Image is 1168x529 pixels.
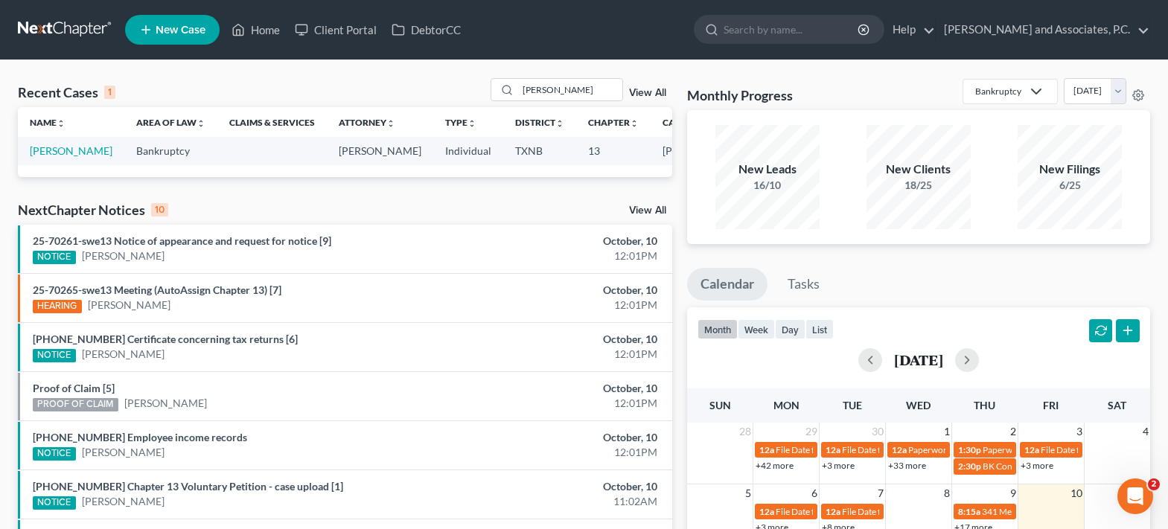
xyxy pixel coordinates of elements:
[983,461,1130,472] span: BK Consult for [PERSON_NAME], Van
[1021,460,1053,471] a: +3 more
[822,460,855,471] a: +3 more
[82,347,165,362] a: [PERSON_NAME]
[82,494,165,509] a: [PERSON_NAME]
[151,203,168,217] div: 10
[459,332,657,347] div: October, 10
[339,117,395,128] a: Attorneyunfold_more
[936,16,1149,43] a: [PERSON_NAME] and Associates, P.C.
[1108,399,1126,411] span: Sat
[842,444,1040,455] span: File Date for [PERSON_NAME] & [PERSON_NAME]
[629,205,666,216] a: View All
[1018,161,1122,178] div: New Filings
[958,461,981,472] span: 2:30p
[1009,484,1018,502] span: 9
[459,249,657,263] div: 12:01PM
[33,349,76,362] div: NOTICE
[709,399,731,411] span: Sun
[773,399,800,411] span: Mon
[738,423,753,440] span: 28
[18,201,168,219] div: NextChapter Notices
[894,352,943,368] h2: [DATE]
[826,506,840,517] span: 12a
[867,161,971,178] div: New Clients
[124,396,207,411] a: [PERSON_NAME]
[57,119,66,128] i: unfold_more
[663,117,710,128] a: Case Nounfold_more
[744,484,753,502] span: 5
[459,479,657,494] div: October, 10
[217,107,327,137] th: Claims & Services
[805,319,834,339] button: list
[1041,444,1160,455] span: File Date for [PERSON_NAME]
[459,430,657,445] div: October, 10
[459,381,657,396] div: October, 10
[33,234,331,247] a: 25-70261-swe13 Notice of appearance and request for notice [9]
[433,137,503,164] td: Individual
[503,137,576,164] td: TXNB
[33,333,298,345] a: [PHONE_NUMBER] Certificate concerning tax returns [6]
[33,447,76,461] div: NOTICE
[876,484,885,502] span: 7
[775,319,805,339] button: day
[459,494,657,509] div: 11:02AM
[759,444,774,455] span: 12a
[942,423,951,440] span: 1
[1075,423,1084,440] span: 3
[804,423,819,440] span: 29
[384,16,468,43] a: DebtorCC
[958,444,981,455] span: 1:30p
[459,396,657,411] div: 12:01PM
[885,16,935,43] a: Help
[982,506,1116,517] span: 341 Meeting for [PERSON_NAME]
[82,249,165,263] a: [PERSON_NAME]
[33,300,82,313] div: HEARING
[1069,484,1084,502] span: 10
[774,268,833,301] a: Tasks
[942,484,951,502] span: 8
[867,178,971,193] div: 18/25
[651,137,767,164] td: [PHONE_NUMBER]
[555,119,564,128] i: unfold_more
[156,25,205,36] span: New Case
[33,480,343,493] a: [PHONE_NUMBER] Chapter 13 Voluntary Petition - case upload [1]
[776,444,895,455] span: File Date for [PERSON_NAME]
[588,117,639,128] a: Chapterunfold_more
[738,319,775,339] button: week
[1117,478,1153,514] iframe: Intercom live chat
[843,399,862,411] span: Tue
[908,444,1056,455] span: Paperwork appt for [PERSON_NAME]
[906,399,931,411] span: Wed
[975,85,1021,97] div: Bankruptcy
[810,484,819,502] span: 6
[698,319,738,339] button: month
[224,16,287,43] a: Home
[776,506,895,517] span: File Date for [PERSON_NAME]
[715,178,820,193] div: 16/10
[33,431,247,443] a: [PHONE_NUMBER] Employee income records
[459,347,657,362] div: 12:01PM
[30,117,66,128] a: Nameunfold_more
[715,161,820,178] div: New Leads
[33,496,76,510] div: NOTICE
[629,88,666,98] a: View All
[386,119,395,128] i: unfold_more
[974,399,995,411] span: Thu
[459,298,657,312] div: 12:01PM
[630,119,639,128] i: unfold_more
[756,460,794,471] a: +42 more
[136,117,205,128] a: Area of Lawunfold_more
[1141,423,1150,440] span: 4
[870,423,885,440] span: 30
[327,137,433,164] td: [PERSON_NAME]
[33,382,115,394] a: Proof of Claim [5]
[104,86,115,99] div: 1
[1148,478,1160,490] span: 2
[1018,178,1122,193] div: 6/25
[759,506,774,517] span: 12a
[515,117,564,128] a: Districtunfold_more
[459,234,657,249] div: October, 10
[33,398,118,411] div: PROOF OF CLAIM
[287,16,384,43] a: Client Portal
[445,117,476,128] a: Typeunfold_more
[842,506,1051,517] span: File Date for [PERSON_NAME][GEOGRAPHIC_DATA]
